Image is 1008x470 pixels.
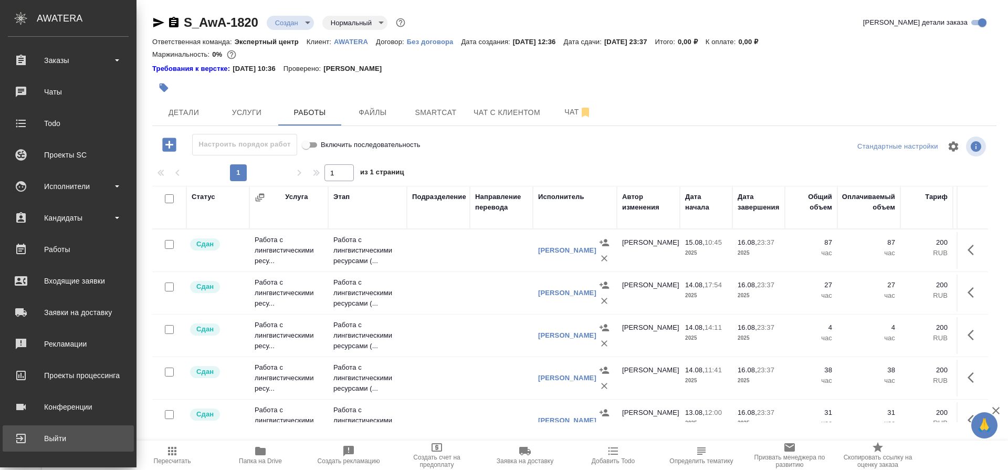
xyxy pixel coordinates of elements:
div: Дата начала [685,192,727,213]
td: Работа с лингвистическими ресу... [249,357,328,399]
button: Нормальный [328,18,375,27]
p: 2025 [685,290,727,301]
p: 200 [906,365,948,375]
button: Удалить [596,378,612,394]
p: 38 [790,365,832,375]
span: Чат [553,106,603,119]
p: 2025 [738,418,780,429]
p: Сдан [196,409,214,420]
div: Входящие заявки [8,273,129,289]
p: 16.08, [738,323,757,331]
div: Нажми, чтобы открыть папку с инструкцией [152,64,233,74]
span: Услуги [222,106,272,119]
div: Менеджер проверил работу исполнителя, передает ее на следующий этап [189,280,244,294]
p: Итого: [655,38,678,46]
p: 16.08, [738,238,757,246]
button: Здесь прячутся важные кнопки [961,237,986,263]
a: Выйти [3,425,134,452]
div: Заказы [8,53,129,68]
a: Входящие заявки [3,268,134,294]
td: [PERSON_NAME] [617,317,680,354]
p: час [790,333,832,343]
p: 87 [790,237,832,248]
p: [DATE] 10:36 [233,64,283,74]
a: [PERSON_NAME] [538,416,596,424]
p: час [790,248,832,258]
p: Дата создания: [461,38,512,46]
div: Исполнители [8,179,129,194]
button: Сгруппировать [255,192,265,203]
p: 200 [906,280,948,290]
div: Исполнитель [538,192,584,202]
span: Включить последовательность [321,140,421,150]
p: Клиент: [307,38,334,46]
svg: Отписаться [579,106,592,119]
p: Работа с лингвистическими ресурсами (... [333,320,402,351]
button: 59200.00 RUB; [225,48,238,61]
p: час [843,375,895,386]
div: Выйти [8,431,129,446]
button: Здесь прячутся важные кнопки [961,365,986,390]
a: Заявки на доставку [3,299,134,326]
p: Договор: [376,38,407,46]
div: Создан [267,16,314,30]
p: 16.08, [738,409,757,416]
td: [PERSON_NAME] [617,232,680,269]
button: Скопировать ссылку [167,16,180,29]
a: [PERSON_NAME] [538,374,596,382]
div: Кандидаты [8,210,129,226]
p: 200 [906,408,948,418]
div: Рекламации [8,336,129,352]
p: 0,00 ₽ [738,38,766,46]
div: Тариф [925,192,948,202]
p: 2025 [738,248,780,258]
div: AWATERA [37,8,136,29]
span: из 1 страниц [360,166,404,181]
button: Определить тематику [657,441,745,470]
p: час [790,418,832,429]
span: Создать рекламацию [318,457,380,465]
p: час [843,290,895,301]
p: 2025 [738,375,780,386]
button: Назначить [596,235,612,250]
a: Без договора [407,37,461,46]
a: Работы [3,236,134,263]
button: Назначить [596,405,612,421]
p: 23:37 [757,281,774,289]
a: [PERSON_NAME] [538,331,596,339]
p: 4 [843,322,895,333]
p: 10:45 [705,238,722,246]
td: Работа с лингвистическими ресу... [249,315,328,357]
a: S_AwA-1820 [184,15,258,29]
p: 16.08, [738,281,757,289]
button: Назначить [596,320,612,336]
p: Работа с лингвистическими ресурсами (... [333,362,402,394]
p: 11:41 [705,366,722,374]
div: Конференции [8,399,129,415]
div: Работы [8,242,129,257]
p: Маржинальность: [152,50,212,58]
span: Скопировать ссылку на оценку заказа [840,454,916,468]
span: Посмотреть информацию [966,137,988,156]
button: Удалить [596,336,612,351]
div: Этап [333,192,350,202]
span: Папка на Drive [239,457,282,465]
td: Работа с лингвистическими ресу... [249,400,328,442]
p: час [843,333,895,343]
button: Создать рекламацию [304,441,393,470]
p: RUB [906,290,948,301]
button: Добавить Todo [569,441,657,470]
p: [DATE] 23:37 [604,38,655,46]
p: RUB [906,418,948,429]
a: [PERSON_NAME] [538,289,596,297]
button: Заявка на доставку [481,441,569,470]
div: Направление перевода [475,192,528,213]
p: Сдан [196,367,214,377]
p: 31 [843,408,895,418]
a: Проекты SC [3,142,134,168]
button: Здесь прячутся важные кнопки [961,408,986,433]
p: Ответственная команда: [152,38,235,46]
p: 27 [790,280,832,290]
p: 15.08, [685,238,705,246]
p: 23:37 [757,366,774,374]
